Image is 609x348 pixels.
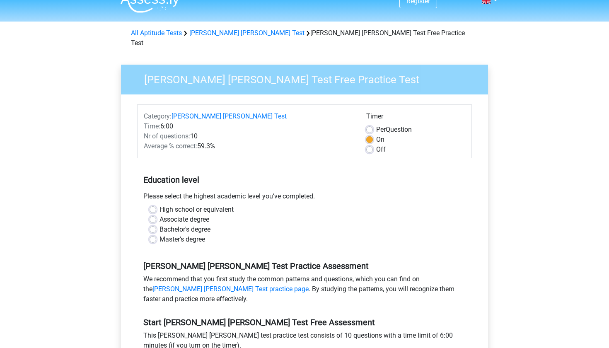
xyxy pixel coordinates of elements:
[128,28,481,48] div: [PERSON_NAME] [PERSON_NAME] Test Free Practice Test
[143,172,466,188] h5: Education level
[137,274,472,307] div: We recommend that you first study the common patterns and questions, which you can find on the . ...
[159,215,209,225] label: Associate degree
[376,125,412,135] label: Question
[159,205,234,215] label: High school or equivalent
[143,261,466,271] h5: [PERSON_NAME] [PERSON_NAME] Test Practice Assessment
[137,191,472,205] div: Please select the highest academic level you’ve completed.
[159,234,205,244] label: Master's degree
[376,145,386,155] label: Off
[138,141,360,151] div: 59.3%
[152,285,309,293] a: [PERSON_NAME] [PERSON_NAME] Test practice page
[189,29,304,37] a: [PERSON_NAME] [PERSON_NAME] Test
[131,29,182,37] a: All Aptitude Tests
[159,225,210,234] label: Bachelor's degree
[144,122,160,130] span: Time:
[376,135,384,145] label: On
[138,121,360,131] div: 6:00
[172,112,287,120] a: [PERSON_NAME] [PERSON_NAME] Test
[143,317,466,327] h5: Start [PERSON_NAME] [PERSON_NAME] Test Free Assessment
[138,131,360,141] div: 10
[144,132,190,140] span: Nr of questions:
[134,70,482,86] h3: [PERSON_NAME] [PERSON_NAME] Test Free Practice Test
[376,126,386,133] span: Per
[144,142,197,150] span: Average % correct:
[366,111,465,125] div: Timer
[144,112,172,120] span: Category:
